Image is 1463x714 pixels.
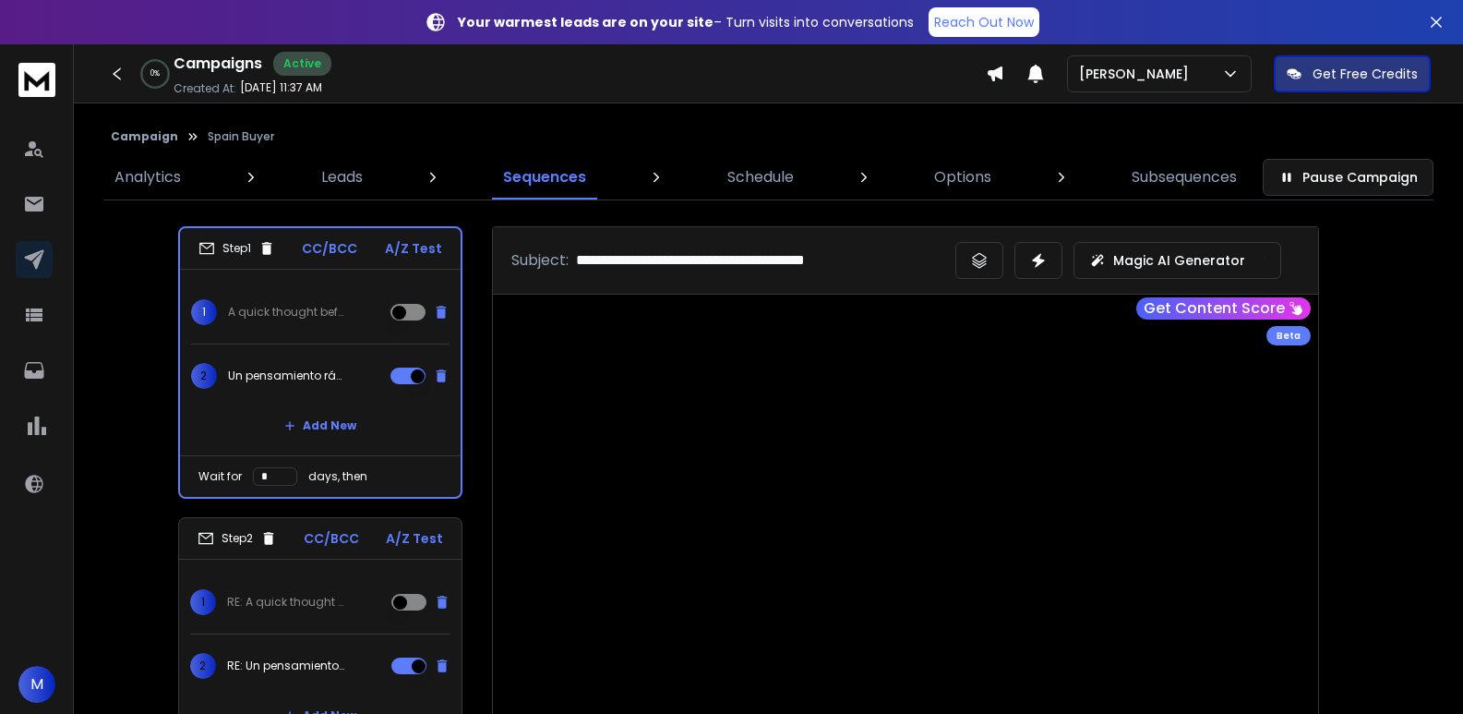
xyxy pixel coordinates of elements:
[227,659,345,673] p: RE: Un pensamiento rápido antes de que llegue la temporada A/W...
[18,63,55,97] img: logo
[1266,326,1311,345] div: Beta
[1079,65,1196,83] p: [PERSON_NAME]
[929,7,1039,37] a: Reach Out Now
[716,155,805,200] a: Schedule
[198,240,275,257] div: Step 1
[228,305,346,320] p: A quick thought before A/W season hits...
[191,363,217,389] span: 2
[308,469,367,484] p: days, then
[190,653,216,679] span: 2
[150,68,160,79] p: 0 %
[492,155,597,200] a: Sequences
[385,239,442,258] p: A/Z Test
[727,166,794,188] p: Schedule
[302,239,357,258] p: CC/BCC
[190,589,216,615] span: 1
[198,530,277,547] div: Step 2
[198,469,242,484] p: Wait for
[386,529,443,548] p: A/Z Test
[1263,159,1433,196] button: Pause Campaign
[1136,297,1311,320] button: Get Content Score
[270,407,371,444] button: Add New
[1121,155,1248,200] a: Subsequences
[1113,251,1245,270] p: Magic AI Generator
[228,369,346,383] p: Un pensamiento rápido antes de que llegue la temporada A/W...
[304,529,359,548] p: CC/BCC
[103,155,192,200] a: Analytics
[227,595,345,610] p: RE: A quick thought before A/W season hits...
[310,155,374,200] a: Leads
[273,52,331,76] div: Active
[923,155,1002,200] a: Options
[18,666,55,703] button: M
[174,53,262,75] h1: Campaigns
[1274,55,1431,92] button: Get Free Credits
[458,13,914,31] p: – Turn visits into conversations
[934,13,1034,31] p: Reach Out Now
[174,81,236,96] p: Created At:
[934,166,991,188] p: Options
[321,166,363,188] p: Leads
[1073,242,1281,279] button: Magic AI Generator
[111,129,178,144] button: Campaign
[114,166,181,188] p: Analytics
[240,80,322,95] p: [DATE] 11:37 AM
[458,13,714,31] strong: Your warmest leads are on your site
[1132,166,1237,188] p: Subsequences
[191,299,217,325] span: 1
[178,226,462,499] li: Step1CC/BCCA/Z Test1A quick thought before A/W season hits...2Un pensamiento rápido antes de que ...
[1313,65,1418,83] p: Get Free Credits
[503,166,586,188] p: Sequences
[208,129,274,144] p: Spain Buyer
[511,249,569,272] p: Subject:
